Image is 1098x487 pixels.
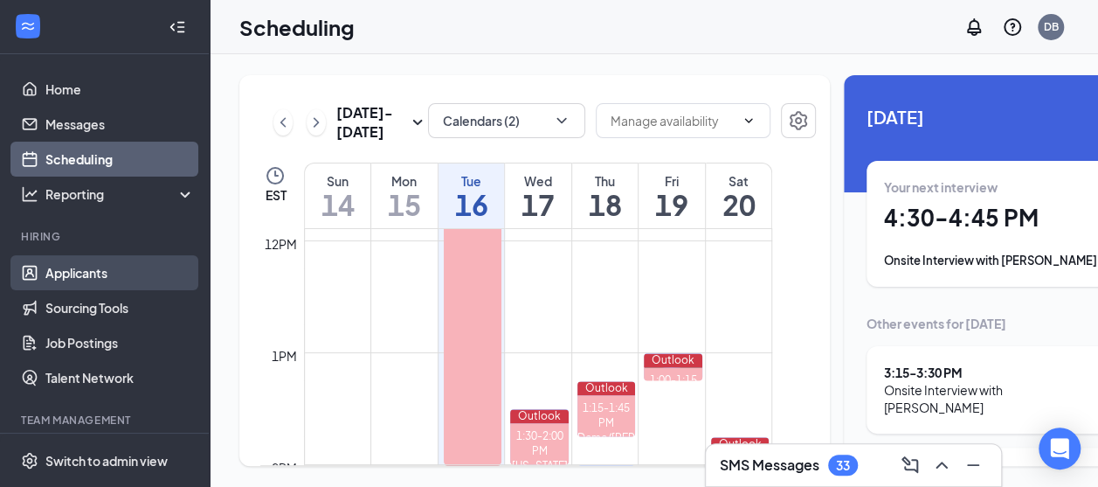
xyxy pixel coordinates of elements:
a: September 17, 2025 [505,163,571,228]
button: Minimize [959,451,987,479]
div: 1:15-1:45 PM [577,400,636,430]
a: Talent Network [45,360,195,395]
div: 12pm [261,234,300,254]
svg: Clock [265,165,286,186]
svg: ComposeMessage [900,455,921,476]
div: Outlook [644,353,702,367]
svg: SmallChevronDown [407,112,428,133]
h3: [DATE] - [DATE] [336,103,407,142]
svg: WorkstreamLogo [19,17,37,35]
div: Outlook [510,409,569,423]
h1: 15 [371,190,438,219]
svg: Settings [21,452,38,470]
svg: Analysis [21,185,38,203]
div: Sun [305,172,370,190]
div: 1pm [268,346,300,365]
h1: Scheduling [239,12,355,42]
a: September 18, 2025 [572,163,639,228]
div: Outlook [577,381,636,395]
h1: 17 [505,190,571,219]
svg: QuestionInfo [1002,17,1023,38]
div: Team Management [21,413,191,428]
h3: SMS Messages [720,456,819,475]
svg: ChevronLeft [274,112,292,133]
a: September 20, 2025 [706,163,771,228]
div: Tue [439,172,505,190]
h1: 16 [439,190,505,219]
a: Settings [781,103,816,142]
a: Applicants [45,255,195,290]
a: September 14, 2025 [305,163,370,228]
div: Mon [371,172,438,190]
input: Manage availability [611,111,735,130]
div: Fri [639,172,705,190]
svg: ChevronRight [307,112,325,133]
button: ChevronUp [928,451,956,479]
div: 2pm [268,458,300,477]
a: Sourcing Tools [45,290,195,325]
div: Sat [706,172,771,190]
span: EST [265,186,286,204]
h1: 18 [572,190,639,219]
a: September 16, 2025 [439,163,505,228]
div: Reporting [45,185,196,203]
div: Open Intercom Messenger [1039,428,1081,470]
h1: 14 [305,190,370,219]
div: Deme/[PERSON_NAME] meeting [577,430,636,460]
button: Calendars (2)ChevronDown [428,103,585,138]
svg: ChevronDown [742,114,756,128]
svg: Notifications [963,17,984,38]
div: Wed [505,172,571,190]
a: Scheduling [45,142,195,177]
div: Switch to admin view [45,452,168,470]
a: Job Postings [45,325,195,360]
a: Home [45,72,195,107]
h1: 20 [706,190,771,219]
svg: Settings [788,110,809,131]
div: DB [1044,19,1059,34]
div: 1:30-2:00 PM [510,428,569,458]
div: Outlook [711,437,769,451]
a: Messages [45,107,195,142]
button: ComposeMessage [896,451,924,479]
div: 33 [836,458,850,473]
div: Thu [572,172,639,190]
button: ChevronLeft [273,109,293,136]
a: September 19, 2025 [639,163,705,228]
svg: Collapse [169,18,186,36]
svg: Minimize [963,455,984,476]
h1: 19 [639,190,705,219]
button: Settings [781,103,816,138]
div: 1:00-1:15 PM [644,372,702,402]
svg: ChevronUp [931,455,952,476]
a: September 15, 2025 [371,163,438,228]
button: ChevronRight [307,109,326,136]
svg: ChevronDown [553,112,570,129]
div: Hiring [21,229,191,244]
